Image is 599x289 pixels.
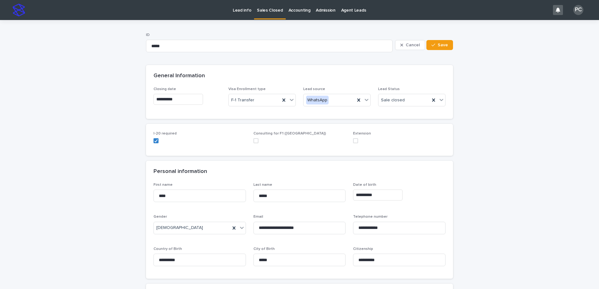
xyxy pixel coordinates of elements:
span: Save [438,43,448,47]
span: Lead source [303,87,325,91]
span: Sale closed [381,97,405,104]
span: [DEMOGRAPHIC_DATA] [156,225,203,231]
button: Save [426,40,453,50]
span: Telephone number [353,215,388,219]
span: Closing date [154,87,176,91]
span: Country of Birth [154,247,182,251]
h2: Personal information [154,168,207,175]
span: Citizenship [353,247,373,251]
span: ID [146,33,150,37]
span: Cancel [406,43,420,47]
span: City of Birth [253,247,275,251]
span: Date of birth [353,183,376,187]
div: WhatsApp [306,96,329,105]
span: Extension [353,132,371,135]
span: Visa Enrollment type [228,87,266,91]
span: F-1 Transfer [231,97,254,104]
span: I-20 required [154,132,177,135]
span: Gender [154,215,167,219]
span: Lead Status [378,87,400,91]
img: stacker-logo-s-only.png [13,4,25,16]
span: Email [253,215,263,219]
span: Consulting for F1 ([GEOGRAPHIC_DATA]) [253,132,326,135]
h2: General Information [154,73,205,79]
div: PC [573,5,583,15]
span: Last name [253,183,272,187]
button: Cancel [395,40,425,50]
span: First name [154,183,173,187]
